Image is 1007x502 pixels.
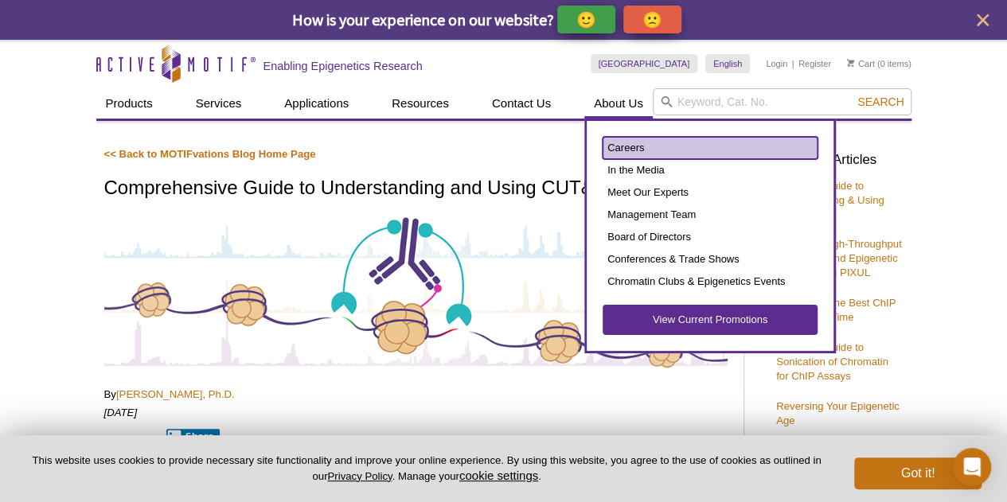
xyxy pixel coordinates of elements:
[603,204,818,226] a: Management Team
[104,407,138,418] em: [DATE]
[104,148,316,160] a: << Back to MOTIFvations Blog Home Page
[104,210,728,369] img: Antibody-Based Tagmentation Notes
[166,429,220,445] button: Share
[603,226,818,248] a: Board of Directors
[854,457,982,489] button: Got it!
[953,448,991,486] div: Open Intercom Messenger
[853,95,908,109] button: Search
[847,54,911,73] li: (0 items)
[642,10,662,29] p: 🙁
[459,469,538,482] button: cookie settings
[25,453,828,484] p: This website uses cookies to provide necessary site functionality and improve your online experie...
[275,88,358,119] a: Applications
[776,297,896,323] a: Generating the Best ChIP Data Every Time
[104,177,728,200] h1: Comprehensive Guide to Understanding and Using CUT&Tag Assays
[776,341,888,382] a: Complete Guide to Sonication of Chromatin for ChIP Assays
[292,10,554,29] span: How is your experience on our website?
[847,58,875,69] a: Cart
[792,54,794,73] li: |
[104,387,728,402] p: By
[116,388,235,400] a: [PERSON_NAME], Ph.D.
[584,88,653,119] a: About Us
[591,54,698,73] a: [GEOGRAPHIC_DATA]
[653,88,911,115] input: Keyword, Cat. No.
[705,54,750,73] a: English
[798,58,831,69] a: Register
[766,58,787,69] a: Login
[382,88,459,119] a: Resources
[973,10,993,30] button: close
[603,137,818,159] a: Careers
[263,59,423,73] h2: Enabling Epigenetics Research
[327,470,392,482] a: Privacy Policy
[776,400,900,426] a: Reversing Your Epigenetic Age
[576,10,596,29] p: 🙂
[776,238,902,278] a: Improved High-Throughput Sonication and Epigenetic Analysis with PIXUL
[104,428,156,444] iframe: X Post Button
[603,248,818,270] a: Conferences & Trade Shows
[857,95,904,108] span: Search
[482,88,560,119] a: Contact Us
[96,88,162,119] a: Products
[776,154,904,167] h3: Featured Articles
[603,181,818,204] a: Meet Our Experts
[603,305,818,335] a: View Current Promotions
[186,88,252,119] a: Services
[847,59,854,67] img: Your Cart
[603,270,818,293] a: Chromatin Clubs & Epigenetics Events
[603,159,818,181] a: In the Media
